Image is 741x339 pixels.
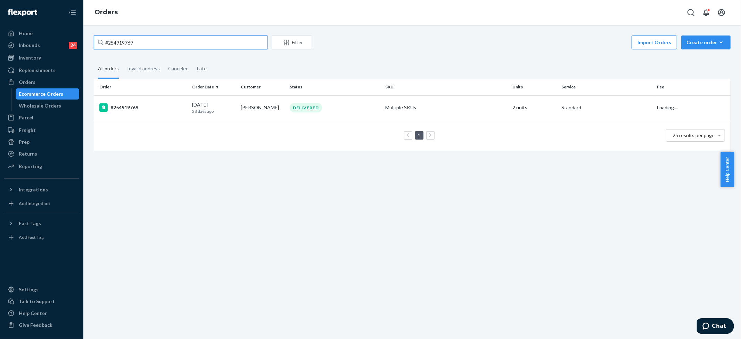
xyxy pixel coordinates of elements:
[684,6,698,19] button: Open Search Box
[632,36,677,49] button: Import Orders
[4,148,79,159] a: Returns
[19,79,35,86] div: Orders
[19,298,55,305] div: Talk to Support
[19,310,47,317] div: Help Center
[4,161,79,172] a: Reporting
[94,8,118,16] a: Orders
[4,308,79,319] a: Help Center
[94,36,267,49] input: Search orders
[654,95,731,120] td: Loading....
[65,6,79,19] button: Close Navigation
[510,79,559,95] th: Units
[19,186,48,193] div: Integrations
[681,36,731,49] button: Create order
[4,65,79,76] a: Replenishments
[19,42,40,49] div: Inbounds
[98,60,119,79] div: All orders
[715,6,728,19] button: Open account menu
[4,28,79,39] a: Home
[290,103,322,112] div: DELIVERED
[19,220,41,227] div: Fast Tags
[197,60,207,78] div: Late
[697,318,734,336] iframe: Opens a widget where you can chat to one of our agents
[673,132,715,138] span: 25 results per page
[19,67,56,74] div: Replenishments
[561,104,651,111] p: Standard
[4,40,79,51] a: Inbounds24
[19,163,42,170] div: Reporting
[4,77,79,88] a: Orders
[721,152,734,187] button: Help Center
[4,136,79,148] a: Prep
[19,139,30,145] div: Prep
[19,234,44,240] div: Add Fast Tag
[4,218,79,229] button: Fast Tags
[8,9,37,16] img: Flexport logo
[559,79,654,95] th: Service
[192,108,236,114] p: 28 days ago
[99,103,187,112] div: #254919769
[19,114,33,121] div: Parcel
[16,88,80,100] a: Ecommerce Orders
[16,100,80,111] a: Wholesale Orders
[4,232,79,243] a: Add Fast Tag
[4,296,79,307] button: Talk to Support
[686,39,725,46] div: Create order
[19,54,41,61] div: Inventory
[4,320,79,331] button: Give Feedback
[19,102,61,109] div: Wholesale Orders
[417,132,422,138] a: Page 1 is your current page
[241,84,284,90] div: Customer
[4,52,79,63] a: Inventory
[699,6,713,19] button: Open notifications
[19,286,39,293] div: Settings
[19,200,50,206] div: Add Integration
[654,79,731,95] th: Fee
[168,60,189,78] div: Canceled
[19,322,52,329] div: Give Feedback
[238,95,287,120] td: [PERSON_NAME]
[287,79,382,95] th: Status
[272,39,312,46] div: Filter
[69,42,77,49] div: 24
[382,95,510,120] td: Multiple SKUs
[272,36,312,49] button: Filter
[189,79,238,95] th: Order Date
[19,127,36,134] div: Freight
[89,2,123,23] ol: breadcrumbs
[510,95,559,120] td: 2 units
[19,150,37,157] div: Returns
[127,60,160,78] div: Invalid address
[19,90,64,97] div: Ecommerce Orders
[94,79,189,95] th: Order
[382,79,510,95] th: SKU
[4,112,79,123] a: Parcel
[19,30,33,37] div: Home
[4,184,79,195] button: Integrations
[192,101,236,114] div: [DATE]
[4,284,79,295] a: Settings
[4,125,79,136] a: Freight
[4,198,79,209] a: Add Integration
